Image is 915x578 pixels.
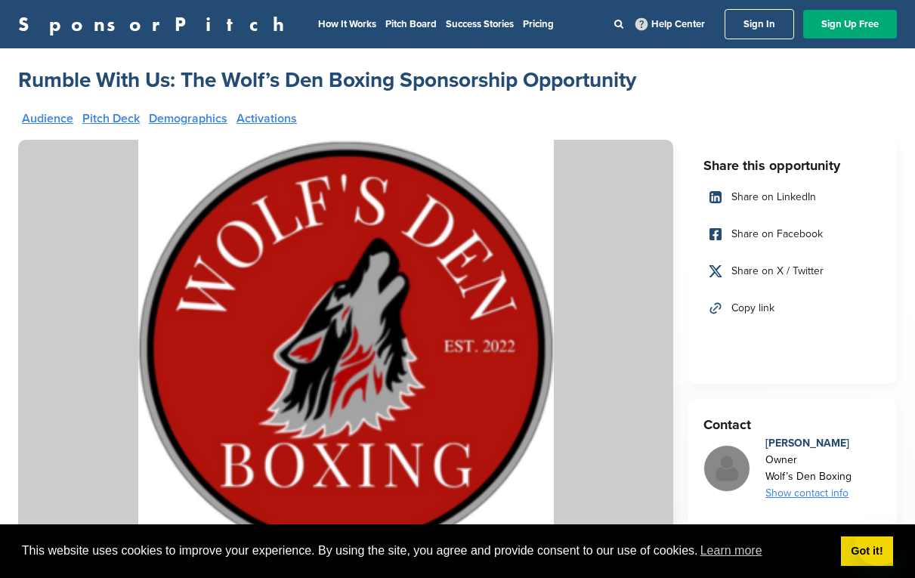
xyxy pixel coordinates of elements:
a: Activations [236,113,297,125]
a: Success Stories [446,18,514,30]
h3: Contact [703,414,882,435]
h3: Share this opportunity [703,155,882,176]
a: Demographics [149,113,227,125]
a: dismiss cookie message [841,536,893,567]
a: Audience [22,113,73,125]
div: [PERSON_NAME] [765,435,852,452]
iframe: Button to launch messaging window [855,518,903,566]
a: Share on Facebook [703,218,882,250]
a: learn more about cookies [698,539,765,562]
div: Owner [765,452,852,468]
a: Pricing [523,18,554,30]
a: SponsorPitch [18,14,294,34]
a: Pitch Board [385,18,437,30]
span: Copy link [731,300,774,317]
span: Share on X / Twitter [731,263,824,280]
img: Sponsorpitch & [18,140,673,555]
span: Share on LinkedIn [731,189,816,206]
span: This website uses cookies to improve your experience. By using the site, you agree and provide co... [22,539,829,562]
a: Sign Up Free [803,10,897,39]
img: Missing [704,446,750,491]
span: Share on Facebook [731,226,823,243]
a: Rumble With Us: The Wolf’s Den Boxing Sponsorship Opportunity [18,66,636,94]
a: Copy link [703,292,882,324]
a: How It Works [318,18,376,30]
a: Help Center [632,15,708,33]
a: Sign In [725,9,794,39]
a: Share on LinkedIn [703,181,882,213]
div: Wolf’s Den Boxing [765,468,852,485]
a: Share on X / Twitter [703,255,882,287]
div: Show contact info [765,485,852,502]
a: Pitch Deck [82,113,140,125]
